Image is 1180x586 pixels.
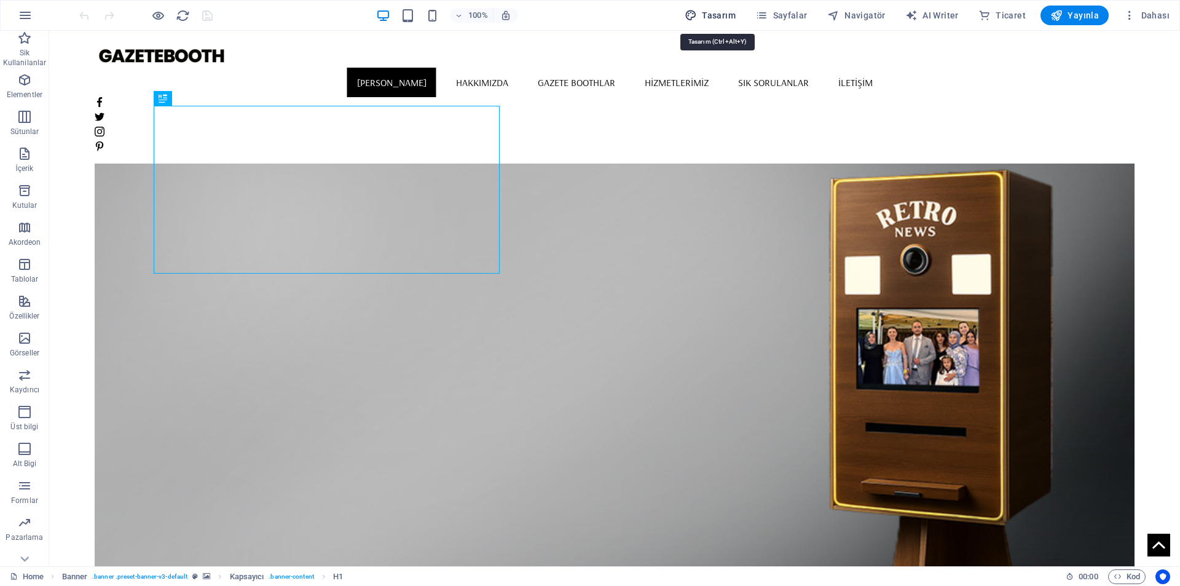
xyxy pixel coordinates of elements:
p: Üst bilgi [10,422,38,432]
p: Akordeon [9,237,41,247]
span: Dahası [1123,9,1170,22]
button: Kod [1108,569,1146,584]
h6: 100% [468,8,488,23]
button: Sayfalar [750,6,812,25]
button: Navigatör [822,6,891,25]
p: Formlar [11,496,38,505]
span: : [1087,572,1089,581]
a: Seçimi iptal etmek için tıkla. Sayfaları açmak için çift tıkla [10,569,44,584]
p: Kutular [12,200,37,210]
span: . banner-content [269,569,313,584]
h6: Oturum süresi [1066,569,1098,584]
button: AI Writer [900,6,964,25]
i: Yeniden boyutlandırmada yakınlaştırma düzeyini seçilen cihaza uyacak şekilde otomatik olarak ayarla. [500,10,511,21]
p: Tablolar [11,274,39,284]
button: reload [175,8,190,23]
button: Ticaret [974,6,1031,25]
button: Usercentrics [1155,569,1170,584]
span: Ticaret [978,9,1026,22]
p: İçerik [15,164,33,173]
span: Sayfalar [755,9,808,22]
button: 100% [450,8,494,23]
span: Navigatör [827,9,886,22]
span: . banner .preset-banner-v3-default [92,569,187,584]
span: Seçmek için tıkla. Düzenlemek için çift tıkla [62,569,88,584]
p: Kaydırıcı [10,385,39,395]
span: AI Writer [905,9,959,22]
span: Seçmek için tıkla. Düzenlemek için çift tıkla [333,569,343,584]
span: 00 00 [1079,569,1098,584]
i: Bu element, özelleştirilebilir bir ön ayar [192,573,198,580]
p: Alt Bigi [13,459,37,469]
p: Elementler [7,90,42,100]
p: Sütunlar [10,127,39,137]
button: Tasarım [680,6,741,25]
button: Dahası [1119,6,1174,25]
i: Bu element, arka plan içeriyor [203,573,210,580]
span: Kod [1114,569,1140,584]
p: Özellikler [9,311,39,321]
nav: breadcrumb [62,569,344,584]
span: Yayınla [1050,9,1099,22]
p: Görseller [10,348,39,358]
button: Yayınla [1040,6,1109,25]
p: Pazarlama [6,533,43,542]
span: Tasarım [685,9,736,22]
span: Seçmek için tıkla. Düzenlemek için çift tıkla [230,569,264,584]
